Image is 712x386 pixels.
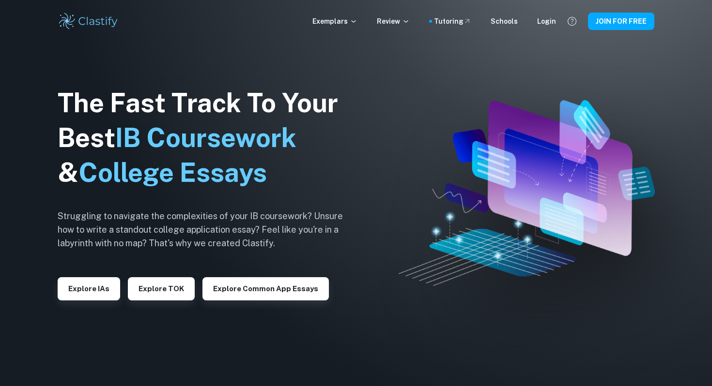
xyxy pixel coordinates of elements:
a: Explore IAs [58,283,120,293]
span: College Essays [78,157,267,188]
button: Explore Common App essays [202,277,329,300]
h1: The Fast Track To Your Best & [58,86,358,190]
button: Explore IAs [58,277,120,300]
button: Help and Feedback [564,13,580,30]
a: Tutoring [434,16,471,27]
img: Clastify logo [58,12,119,31]
p: Exemplars [312,16,357,27]
a: Schools [491,16,518,27]
a: Explore Common App essays [202,283,329,293]
a: Explore TOK [128,283,195,293]
p: Review [377,16,410,27]
button: JOIN FOR FREE [588,13,654,30]
h6: Struggling to navigate the complexities of your IB coursework? Unsure how to write a standout col... [58,209,358,250]
span: IB Coursework [115,122,296,153]
button: Explore TOK [128,277,195,300]
img: Clastify hero [399,100,655,285]
a: Login [537,16,556,27]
